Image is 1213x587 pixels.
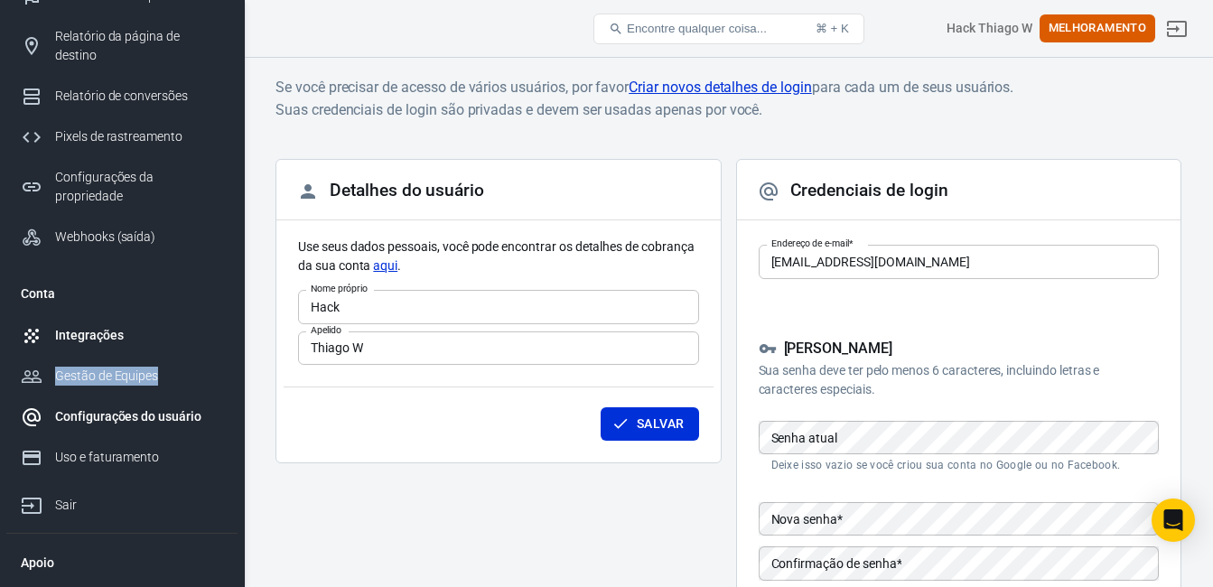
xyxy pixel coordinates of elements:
[6,396,238,437] a: Configurações do usuário
[771,458,1147,472] p: Deixe isso vazio se você criou sua conta no Google ou no Facebook.
[601,407,698,441] button: Salvar
[55,127,223,146] div: Pixels de rastreamento
[298,290,699,323] input: John
[627,22,767,35] span: Encontre qualquer coisa...
[6,437,238,478] a: Uso e faturamento
[55,367,223,386] div: Gestão de Equipes
[816,22,849,35] div: ⌘ + K
[1040,14,1155,42] button: Melhoramento
[55,27,223,65] div: Relatório da página de destino
[771,237,854,250] label: Endereço de e-mail
[298,239,695,273] font: Use seus dados pessoais, você pode encontrar os detalhes de cobrança da sua conta
[330,180,484,200] font: Detalhes do usuário
[6,356,238,396] a: Gestão de Equipes
[629,76,812,98] a: Criar novos detalhes de login
[55,496,223,515] div: Sair
[311,323,341,337] label: Apelido
[55,87,223,106] div: Relatório de conversões
[6,157,238,217] a: Configurações da propriedade
[6,116,238,157] a: Pixels de rastreamento
[6,16,238,76] a: Relatório da página de destino
[55,448,223,467] div: Uso e faturamento
[311,282,368,295] label: Nome próprio
[55,168,223,206] div: Configurações da propriedade
[1152,498,1195,542] div: Abra o Intercom Messenger
[397,258,401,273] font: .
[1155,7,1199,51] a: Sair
[55,326,223,345] div: Integrações
[790,180,948,200] font: Credenciais de login
[6,76,238,116] a: Relatório de conversões
[637,413,684,435] font: Salvar
[593,14,864,44] button: Encontre qualquer coisa...⌘ + K
[6,478,238,526] a: Sair
[275,79,629,96] font: Se você precisar de acesso de vários usuários, por favor
[6,315,238,356] a: Integrações
[298,331,699,365] input: Corça
[373,256,397,275] a: aqui
[6,272,238,315] li: Conta
[55,407,223,426] div: Configurações do usuário
[759,361,1160,399] p: Sua senha deve ter pelo menos 6 caracteres, incluindo letras e caracteres especiais.
[784,340,892,357] font: [PERSON_NAME]
[6,541,238,584] li: Apoio
[55,228,223,247] div: Webhooks (saída)
[6,217,238,257] a: Webhooks (saída)
[947,19,1031,38] div: ID da conta: PySKO5WB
